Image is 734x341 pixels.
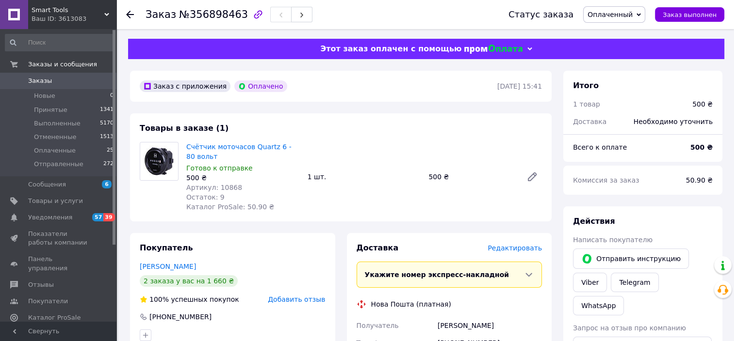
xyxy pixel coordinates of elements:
[186,164,253,172] span: Готово к отправке
[34,106,67,114] span: Принятые
[28,77,52,85] span: Заказы
[103,160,114,169] span: 272
[28,313,81,322] span: Каталог ProSale
[5,34,114,51] input: Поиск
[628,111,718,132] div: Необходимо уточнить
[508,10,573,19] div: Статус заказа
[126,10,134,19] div: Вернуться назад
[573,273,607,292] a: Viber
[140,243,193,252] span: Покупатель
[179,9,248,20] span: №356898463
[424,170,519,184] div: 500 ₴
[573,296,624,315] a: WhatsApp
[140,80,230,92] div: Заказ с приложения
[103,213,114,221] span: 39
[573,217,615,226] span: Действия
[100,133,114,141] span: 1513
[140,124,228,133] span: Товары в заказе (1)
[92,213,103,221] span: 57
[573,236,652,244] span: Написать покупателю
[573,143,627,151] span: Всего к оплате
[655,7,724,22] button: Заказ выполнен
[100,106,114,114] span: 1341
[488,244,542,252] span: Редактировать
[148,312,212,322] div: [PHONE_NUMBER]
[28,255,90,272] span: Панель управления
[690,143,713,151] b: 500 ₴
[140,142,178,180] img: Счётчик моточасов Quartz 6 - 80 вольт
[522,167,542,186] a: Редактировать
[436,317,544,334] div: [PERSON_NAME]
[320,44,461,53] span: Этот заказ оплачен с помощью
[692,99,713,109] div: 500 ₴
[34,146,76,155] span: Оплаченные
[28,297,68,306] span: Покупатели
[464,45,522,54] img: evopay logo
[234,80,287,92] div: Оплачено
[110,92,114,100] span: 0
[587,11,633,18] span: Оплаченный
[140,263,196,270] a: [PERSON_NAME]
[32,6,104,15] span: Smart Tools
[573,248,689,269] button: Отправить инструкцию
[28,180,66,189] span: Сообщения
[186,203,274,211] span: Каталог ProSale: 50.90 ₴
[357,322,399,329] span: Получатель
[28,230,90,247] span: Показатели работы компании
[268,295,325,303] span: Добавить отзыв
[365,271,509,279] span: Укажите номер экспресс-накладной
[34,92,55,100] span: Новые
[34,160,83,169] span: Отправленные
[32,15,116,23] div: Ваш ID: 3613083
[28,60,97,69] span: Заказы и сообщения
[369,299,454,309] div: Нова Пошта (платная)
[304,170,425,184] div: 1 шт.
[102,180,112,188] span: 6
[34,133,76,141] span: Отмененные
[663,11,717,18] span: Заказ выполнен
[34,119,81,128] span: Выполненные
[186,184,242,191] span: Артикул: 10868
[573,324,686,332] span: Запрос на отзыв про компанию
[28,213,72,222] span: Уведомления
[100,119,114,128] span: 5170
[186,143,292,160] a: Счётчик моточасов Quartz 6 - 80 вольт
[186,173,300,183] div: 500 ₴
[686,176,713,184] span: 50.90 ₴
[573,118,606,125] span: Доставка
[611,273,658,292] a: Telegram
[573,176,639,184] span: Комиссия за заказ
[146,9,176,20] span: Заказ
[140,294,239,304] div: успешных покупок
[497,82,542,90] time: [DATE] 15:41
[573,100,600,108] span: 1 товар
[28,280,54,289] span: Отзывы
[573,81,599,90] span: Итого
[107,146,114,155] span: 25
[28,197,83,205] span: Товары и услуги
[357,243,399,252] span: Доставка
[140,275,238,287] div: 2 заказа у вас на 1 660 ₴
[186,193,225,201] span: Остаток: 9
[149,295,169,303] span: 100%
